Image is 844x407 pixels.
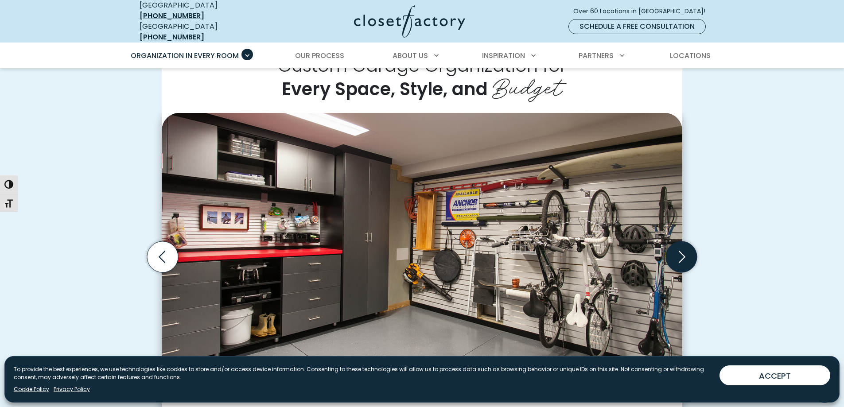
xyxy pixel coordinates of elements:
[492,67,562,103] span: Budget
[482,50,525,61] span: Inspiration
[162,113,682,385] img: Custom garage slatwall organizer for bikes, surf boards, and tools
[124,43,720,68] nav: Primary Menu
[140,21,268,43] div: [GEOGRAPHIC_DATA]
[295,50,344,61] span: Our Process
[144,238,182,276] button: Previous slide
[54,385,90,393] a: Privacy Policy
[670,50,711,61] span: Locations
[140,11,204,21] a: [PHONE_NUMBER]
[14,385,49,393] a: Cookie Policy
[573,7,712,16] span: Over 60 Locations in [GEOGRAPHIC_DATA]!
[393,50,428,61] span: About Us
[573,4,713,19] a: Over 60 Locations in [GEOGRAPHIC_DATA]!
[579,50,614,61] span: Partners
[354,5,465,38] img: Closet Factory Logo
[568,19,706,34] a: Schedule a Free Consultation
[14,365,712,381] p: To provide the best experiences, we use technologies like cookies to store and/or access device i...
[131,50,239,61] span: Organization in Every Room
[140,32,204,42] a: [PHONE_NUMBER]
[720,365,830,385] button: ACCEPT
[282,77,488,101] span: Every Space, Style, and
[662,238,700,276] button: Next slide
